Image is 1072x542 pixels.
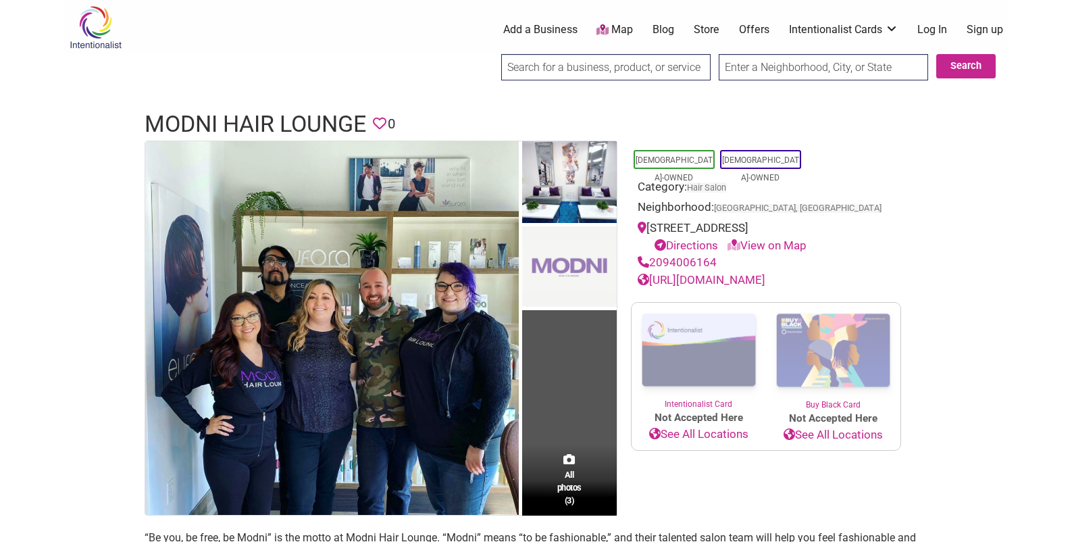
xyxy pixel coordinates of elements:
[789,22,898,37] a: Intentionalist Cards
[503,22,578,37] a: Add a Business
[145,141,519,515] img: Modni team
[719,54,928,80] input: Enter a Neighborhood, City, or State
[687,182,726,193] a: Hair Salon
[638,199,894,220] div: Neighborhood:
[596,22,633,38] a: Map
[501,54,711,80] input: Search for a business, product, or service
[766,303,900,411] a: Buy Black Card
[632,303,766,410] a: Intentionalist Card
[739,22,769,37] a: Offers
[655,239,718,252] a: Directions
[638,273,765,287] a: [URL][DOMAIN_NAME]
[632,303,766,398] img: Intentionalist Card
[694,22,719,37] a: Store
[557,468,582,507] span: All photos (3)
[145,108,366,141] h1: Modni Hair Lounge
[936,54,996,78] button: Search
[636,155,713,182] a: [DEMOGRAPHIC_DATA]-Owned
[728,239,807,252] a: View on Map
[722,155,799,182] a: [DEMOGRAPHIC_DATA]-Owned
[766,411,900,426] span: Not Accepted Here
[638,220,894,254] div: [STREET_ADDRESS]
[766,303,900,399] img: Buy Black Card
[632,426,766,443] a: See All Locations
[63,5,128,49] img: Intentionalist
[632,410,766,426] span: Not Accepted Here
[638,255,717,269] a: 2094006164
[638,178,894,199] div: Category:
[714,204,882,213] span: [GEOGRAPHIC_DATA], [GEOGRAPHIC_DATA]
[967,22,1003,37] a: Sign up
[388,114,395,134] span: 0
[653,22,674,37] a: Blog
[917,22,947,37] a: Log In
[766,426,900,444] a: See All Locations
